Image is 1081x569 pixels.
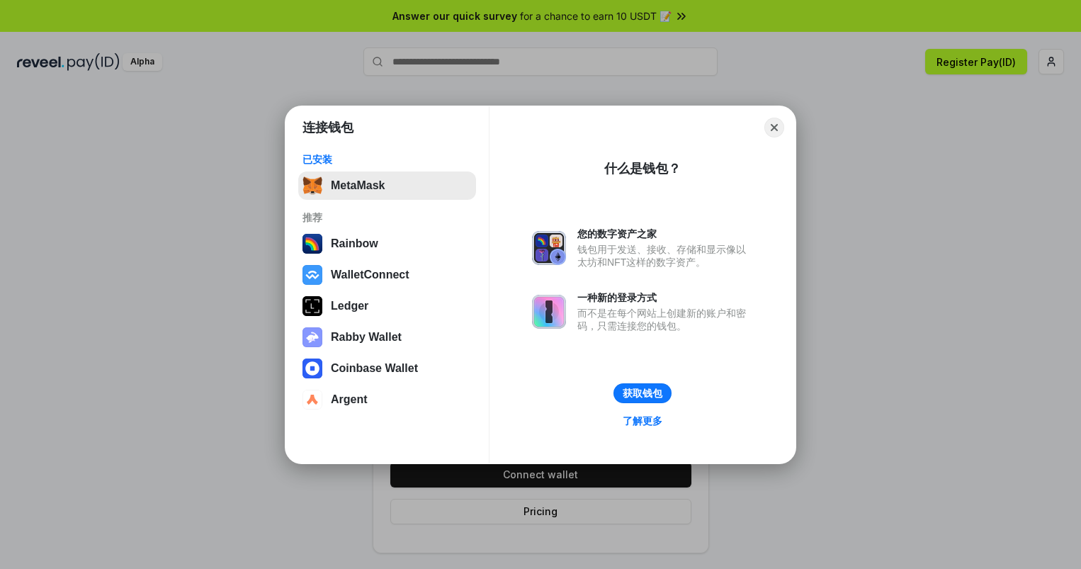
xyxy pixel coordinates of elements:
a: 了解更多 [614,412,671,430]
button: Argent [298,385,476,414]
img: svg+xml,%3Csvg%20xmlns%3D%22http%3A%2F%2Fwww.w3.org%2F2000%2Fsvg%22%20width%3D%2228%22%20height%3... [302,296,322,316]
img: svg+xml,%3Csvg%20width%3D%2228%22%20height%3D%2228%22%20viewBox%3D%220%200%2028%2028%22%20fill%3D... [302,390,322,410]
div: 获取钱包 [623,387,662,400]
div: Coinbase Wallet [331,362,418,375]
button: Rabby Wallet [298,323,476,351]
div: Ledger [331,300,368,312]
img: svg+xml,%3Csvg%20xmlns%3D%22http%3A%2F%2Fwww.w3.org%2F2000%2Fsvg%22%20fill%3D%22none%22%20viewBox... [532,231,566,265]
img: svg+xml,%3Csvg%20fill%3D%22none%22%20height%3D%2233%22%20viewBox%3D%220%200%2035%2033%22%20width%... [302,176,322,196]
button: Rainbow [298,230,476,258]
div: 推荐 [302,211,472,224]
div: Rabby Wallet [331,331,402,344]
div: 而不是在每个网站上创建新的账户和密码，只需连接您的钱包。 [577,307,753,332]
div: Rainbow [331,237,378,250]
img: svg+xml,%3Csvg%20width%3D%2228%22%20height%3D%2228%22%20viewBox%3D%220%200%2028%2028%22%20fill%3D... [302,359,322,378]
button: Coinbase Wallet [298,354,476,383]
div: 了解更多 [623,415,662,427]
div: 已安装 [302,153,472,166]
h1: 连接钱包 [302,119,353,136]
button: 获取钱包 [613,383,672,403]
div: MetaMask [331,179,385,192]
button: Close [764,118,784,137]
button: WalletConnect [298,261,476,289]
img: svg+xml,%3Csvg%20width%3D%22120%22%20height%3D%22120%22%20viewBox%3D%220%200%20120%20120%22%20fil... [302,234,322,254]
button: MetaMask [298,171,476,200]
div: 一种新的登录方式 [577,291,753,304]
div: 什么是钱包？ [604,160,681,177]
div: Argent [331,393,368,406]
div: WalletConnect [331,269,409,281]
img: svg+xml,%3Csvg%20width%3D%2228%22%20height%3D%2228%22%20viewBox%3D%220%200%2028%2028%22%20fill%3D... [302,265,322,285]
div: 您的数字资产之家 [577,227,753,240]
img: svg+xml,%3Csvg%20xmlns%3D%22http%3A%2F%2Fwww.w3.org%2F2000%2Fsvg%22%20fill%3D%22none%22%20viewBox... [532,295,566,329]
button: Ledger [298,292,476,320]
div: 钱包用于发送、接收、存储和显示像以太坊和NFT这样的数字资产。 [577,243,753,269]
img: svg+xml,%3Csvg%20xmlns%3D%22http%3A%2F%2Fwww.w3.org%2F2000%2Fsvg%22%20fill%3D%22none%22%20viewBox... [302,327,322,347]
